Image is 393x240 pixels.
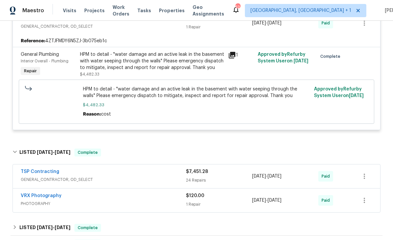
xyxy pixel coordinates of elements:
span: [DATE] [37,225,53,230]
span: [DATE] [294,59,308,63]
span: - [252,197,281,204]
span: [DATE] [55,225,70,230]
span: Complete [75,224,100,231]
span: [DATE] [268,198,281,203]
span: Work Orders [113,4,129,17]
span: GENERAL_CONTRACTOR, OD_SELECT [21,23,186,30]
span: Visits [63,7,76,14]
span: [DATE] [252,174,266,179]
span: [DATE] [252,21,266,25]
span: Geo Assignments [193,4,224,17]
span: HPM to detail - "water damage and an active leak in the basement with water seeping through the w... [83,86,310,99]
span: [DATE] [252,198,266,203]
span: [DATE] [268,174,281,179]
span: PHOTOGRAPHY [21,200,186,207]
div: 1 [228,51,254,59]
span: $120.00 [186,193,204,198]
b: Reference: [21,38,45,44]
div: 1 Repair [186,24,252,30]
div: HPM to detail - "water damage and an active leak in the basement with water seeping through the w... [80,51,224,71]
div: 52 [235,4,240,11]
span: Paid [322,20,332,26]
div: LISTED [DATE]-[DATE]Complete [11,142,382,163]
span: - [37,225,70,230]
span: [DATE] [349,93,364,98]
div: LISTED [DATE]-[DATE]Complete [11,220,382,236]
div: 24 Repairs [186,177,252,184]
span: General Plumbing [21,52,59,57]
span: Maestro [22,7,44,14]
span: $4,482.33 [80,72,99,76]
span: Complete [320,53,343,60]
span: Approved by Refurby System User on [314,87,364,98]
span: Paid [322,173,332,180]
span: Interior Overall - Plumbing [21,59,68,63]
span: Approved by Refurby System User on [258,52,308,63]
div: 4ZTJFMDY6N5ZJ-3b075eb1c [13,35,380,47]
span: Properties [159,7,185,14]
span: Reason: [83,112,101,117]
span: $7,451.28 [186,169,208,174]
a: VRX Photography [21,193,62,198]
span: - [252,20,281,26]
div: 1 Repair [186,201,252,208]
span: cost [101,112,111,117]
span: Paid [322,197,332,204]
span: [DATE] [37,150,53,154]
span: Projects [84,7,105,14]
span: $4,482.33 [83,102,310,108]
span: - [252,173,281,180]
h6: LISTED [19,149,70,156]
a: TSP Contracting [21,169,59,174]
span: Repair [21,68,39,74]
span: - [37,150,70,154]
span: Complete [75,149,100,156]
span: [GEOGRAPHIC_DATA], [GEOGRAPHIC_DATA] + 1 [250,7,351,14]
span: GENERAL_CONTRACTOR, OD_SELECT [21,176,186,183]
span: Tasks [137,8,151,13]
span: [DATE] [268,21,281,25]
h6: LISTED [19,224,70,232]
span: [DATE] [55,150,70,154]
